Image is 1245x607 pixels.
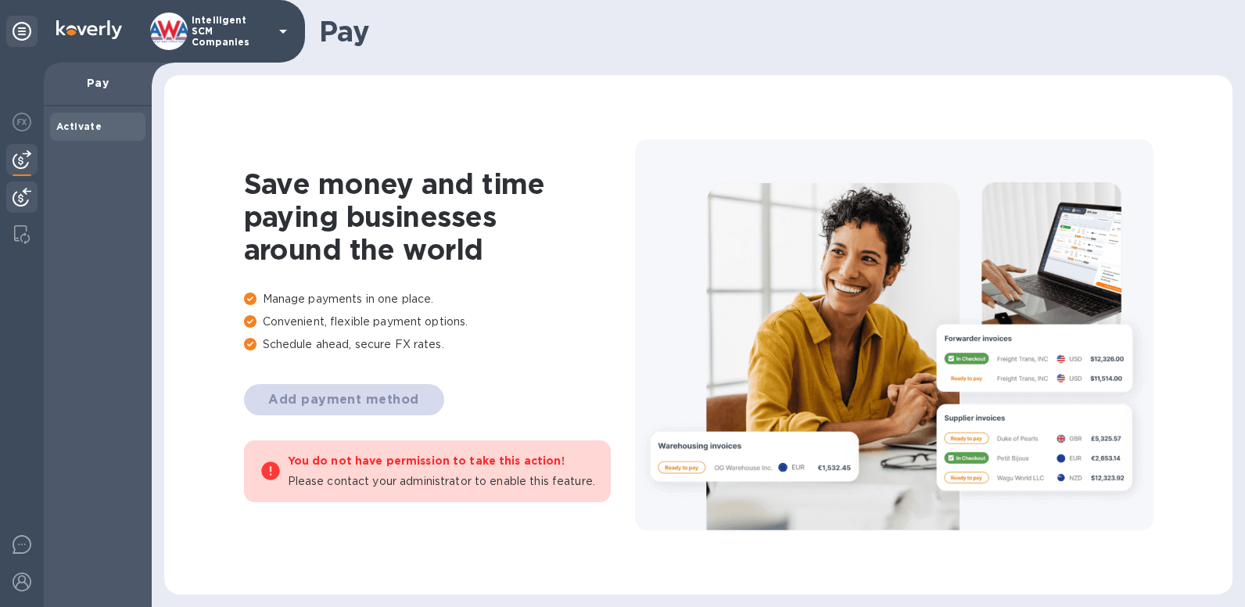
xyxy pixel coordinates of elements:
div: Unpin categories [6,16,38,47]
p: Pay [56,75,139,91]
h1: Save money and time paying businesses around the world [244,167,635,266]
h1: Pay [319,15,1220,48]
img: Logo [56,20,122,39]
img: Foreign exchange [13,113,31,131]
p: Schedule ahead, secure FX rates. [244,336,635,353]
b: Activate [56,120,102,132]
p: Intelligent SCM Companies [192,15,270,48]
p: Manage payments in one place. [244,291,635,307]
p: Please contact your administrator to enable this feature. [288,473,596,490]
p: Convenient, flexible payment options. [244,314,635,330]
b: You do not have permission to take this action! [288,454,565,467]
